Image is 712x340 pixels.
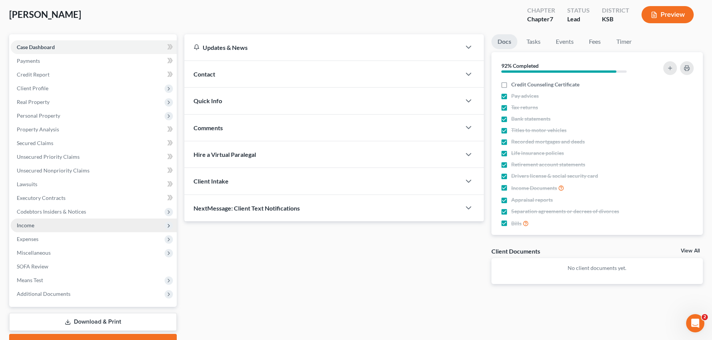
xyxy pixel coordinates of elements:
[11,40,177,54] a: Case Dashboard
[17,85,48,91] span: Client Profile
[9,313,177,331] a: Download & Print
[602,15,629,24] div: KSB
[583,34,607,49] a: Fees
[702,314,708,320] span: 2
[17,181,37,187] span: Lawsuits
[11,123,177,136] a: Property Analysis
[17,291,70,297] span: Additional Documents
[17,140,53,146] span: Secured Claims
[491,34,517,49] a: Docs
[11,177,177,191] a: Lawsuits
[194,97,222,104] span: Quick Info
[511,92,539,100] span: Pay advices
[681,248,700,254] a: View All
[511,104,538,111] span: Tax returns
[17,222,34,228] span: Income
[17,112,60,119] span: Personal Property
[11,260,177,273] a: SOFA Review
[610,34,638,49] a: Timer
[686,314,704,332] iframe: Intercom live chat
[17,167,90,174] span: Unsecured Nonpriority Claims
[602,6,629,15] div: District
[11,191,177,205] a: Executory Contracts
[498,264,697,272] p: No client documents yet.
[17,236,38,242] span: Expenses
[17,263,48,270] span: SOFA Review
[511,208,619,215] span: Separation agreements or decrees of divorces
[17,99,50,105] span: Real Property
[11,54,177,68] a: Payments
[194,70,215,78] span: Contact
[194,204,300,212] span: NextMessage: Client Text Notifications
[567,15,590,24] div: Lead
[520,34,547,49] a: Tasks
[511,220,522,227] span: Bills
[511,149,564,157] span: Life insurance policies
[17,71,50,78] span: Credit Report
[194,177,229,185] span: Client Intake
[511,81,579,88] span: Credit Counseling Certificate
[511,184,557,192] span: Income Documents
[194,43,451,51] div: Updates & News
[567,6,590,15] div: Status
[511,126,566,134] span: Titles to motor vehicles
[11,150,177,164] a: Unsecured Priority Claims
[527,6,555,15] div: Chapter
[501,62,539,69] strong: 92% Completed
[17,208,86,215] span: Codebtors Insiders & Notices
[17,195,66,201] span: Executory Contracts
[17,277,43,283] span: Means Test
[491,247,540,255] div: Client Documents
[9,9,81,20] span: [PERSON_NAME]
[550,15,553,22] span: 7
[511,138,585,145] span: Recorded mortgages and deeds
[17,153,80,160] span: Unsecured Priority Claims
[527,15,555,24] div: Chapter
[642,6,694,23] button: Preview
[511,161,585,168] span: Retirement account statements
[17,57,40,64] span: Payments
[511,172,598,180] span: Drivers license & social security card
[511,115,550,123] span: Bank statements
[11,136,177,150] a: Secured Claims
[17,249,51,256] span: Miscellaneous
[194,124,223,131] span: Comments
[17,126,59,132] span: Property Analysis
[17,44,55,50] span: Case Dashboard
[511,196,553,204] span: Appraisal reports
[194,151,256,158] span: Hire a Virtual Paralegal
[11,68,177,81] a: Credit Report
[550,34,580,49] a: Events
[11,164,177,177] a: Unsecured Nonpriority Claims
